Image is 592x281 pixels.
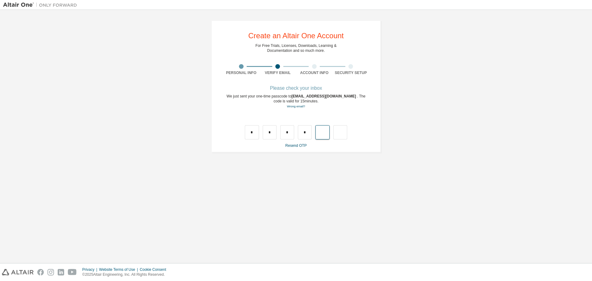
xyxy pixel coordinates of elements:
[285,143,306,148] a: Resend OTP
[47,269,54,275] img: instagram.svg
[287,105,305,108] a: Go back to the registration form
[256,43,337,53] div: For Free Trials, Licenses, Downloads, Learning & Documentation and so much more.
[82,267,99,272] div: Privacy
[296,70,333,75] div: Account Info
[140,267,170,272] div: Cookie Consent
[223,94,369,109] div: We just sent your one-time passcode to . The code is valid for 15 minutes.
[3,2,80,8] img: Altair One
[58,269,64,275] img: linkedin.svg
[2,269,34,275] img: altair_logo.svg
[99,267,140,272] div: Website Terms of Use
[223,86,369,90] div: Please check your inbox
[248,32,344,39] div: Create an Altair One Account
[291,94,357,98] span: [EMAIL_ADDRESS][DOMAIN_NAME]
[260,70,296,75] div: Verify Email
[223,70,260,75] div: Personal Info
[82,272,170,277] p: © 2025 Altair Engineering, Inc. All Rights Reserved.
[333,70,369,75] div: Security Setup
[68,269,77,275] img: youtube.svg
[37,269,44,275] img: facebook.svg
